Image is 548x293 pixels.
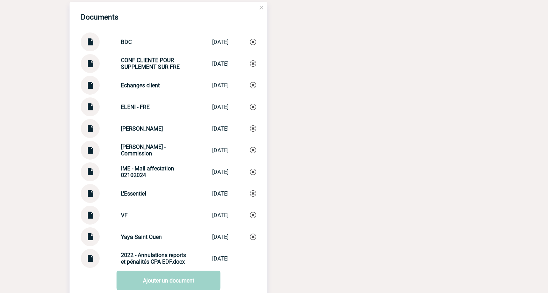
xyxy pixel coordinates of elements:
strong: VF [121,212,128,219]
strong: ELENI - FRE [121,104,150,110]
img: Supprimer [250,234,256,240]
div: [DATE] [212,234,229,240]
strong: IME - Mail affectation 02102024 [121,165,174,178]
strong: CONF CLIENTE POUR SUPPLEMENT SUR FRE [121,57,180,70]
div: [DATE] [212,255,229,262]
div: [DATE] [212,190,229,197]
img: close.png [258,5,265,11]
strong: [PERSON_NAME] [121,125,163,132]
div: [DATE] [212,147,229,154]
strong: BDC [121,39,132,45]
img: Supprimer [250,60,256,67]
strong: [PERSON_NAME] - Commission [121,144,166,157]
img: Supprimer [250,104,256,110]
img: Supprimer [250,147,256,153]
strong: Yaya Saint Ouen [121,234,162,240]
strong: L'Essentiel [121,190,146,197]
a: Ajouter un document [117,271,221,290]
strong: Echanges client [121,82,160,89]
h4: Documents [81,13,118,21]
img: Supprimer [250,190,256,197]
img: Supprimer [250,125,256,132]
div: [DATE] [212,125,229,132]
div: [DATE] [212,82,229,89]
img: Supprimer [250,39,256,45]
div: [DATE] [212,212,229,219]
img: Supprimer [250,82,256,88]
strong: 2022 - Annulations reports et pénalités CPA EDF.docx [121,252,186,265]
div: [DATE] [212,104,229,110]
div: [DATE] [212,60,229,67]
img: Supprimer [250,212,256,218]
div: [DATE] [212,169,229,175]
div: [DATE] [212,39,229,45]
img: Supprimer [250,169,256,175]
